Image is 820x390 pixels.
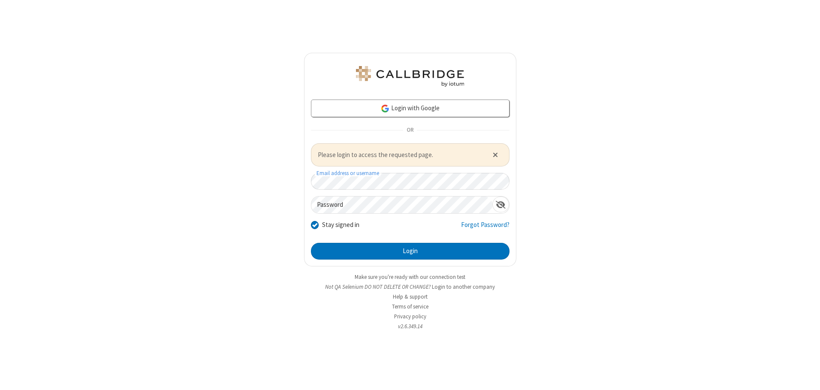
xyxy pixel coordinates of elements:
button: Login to another company [432,283,495,291]
a: Terms of service [392,303,428,310]
label: Stay signed in [322,220,359,230]
img: google-icon.png [380,104,390,113]
span: OR [403,124,417,136]
div: Show password [492,197,509,212]
input: Password [311,197,492,213]
a: Make sure you're ready with our connection test [355,273,465,281]
li: v2.6.349.14 [304,322,516,330]
button: Close alert [488,148,502,161]
button: Login [311,243,509,260]
li: Not QA Selenium DO NOT DELETE OR CHANGE? [304,283,516,291]
a: Help & support [393,293,428,300]
a: Login with Google [311,100,509,117]
span: Please login to access the requested page. [318,150,482,160]
a: Privacy policy [394,313,426,320]
input: Email address or username [311,173,509,190]
a: Forgot Password? [461,220,509,236]
img: QA Selenium DO NOT DELETE OR CHANGE [354,66,466,87]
